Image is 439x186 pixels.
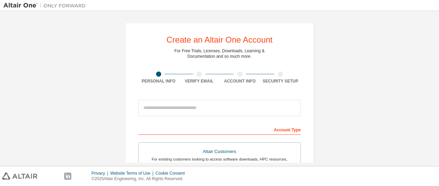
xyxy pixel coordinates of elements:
div: Cookie Consent [155,171,189,176]
div: Privacy [92,171,110,176]
div: Account Info [219,78,260,84]
div: Website Terms of Use [110,171,155,176]
img: Altair One [3,2,89,9]
p: © 2025 Altair Engineering, Inc. All Rights Reserved. [92,176,189,182]
div: Security Setup [260,78,301,84]
div: For Free Trials, Licenses, Downloads, Learning & Documentation and so much more. [175,48,265,59]
div: Create an Altair One Account [166,36,273,44]
div: Verify Email [179,78,220,84]
div: Altair Customers [143,147,296,156]
div: Account Type [138,124,301,135]
img: altair_logo.svg [2,173,37,180]
img: linkedin.svg [64,173,71,180]
div: Personal Info [138,78,179,84]
div: For existing customers looking to access software downloads, HPC resources, community, trainings ... [143,156,296,167]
